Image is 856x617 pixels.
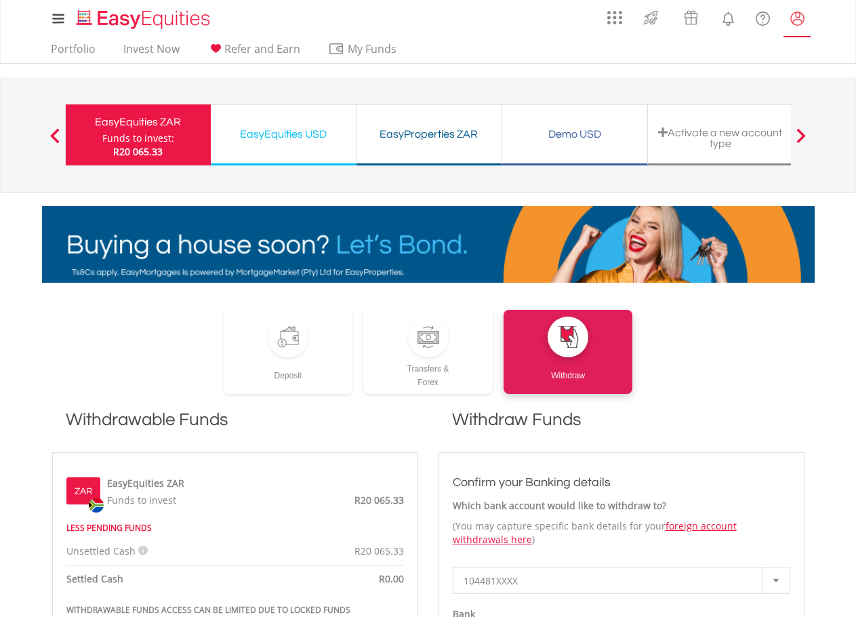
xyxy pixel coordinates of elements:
[74,113,203,132] div: EasyEquities ZAR
[118,42,185,63] a: Invest Now
[202,42,306,63] a: Refer and Earn
[439,407,804,445] h1: Withdraw Funds
[74,8,216,31] img: EasyEquities_Logo.png
[107,494,176,506] span: Funds to invest
[780,3,815,33] a: My Profile
[464,568,759,595] span: 104481XXXX
[363,357,493,389] div: Transfers & Forex
[328,40,417,58] span: My Funds
[224,310,353,394] a: Deposit
[66,572,123,585] strong: Settled Cash
[510,125,639,144] div: Demo USD
[113,145,163,158] span: R20 065.33
[75,485,92,498] label: ZAR
[598,3,631,25] a: AppsGrid
[52,407,418,445] h1: Withdrawable Funds
[671,3,711,28] a: Vouchers
[711,3,746,31] a: Notifications
[102,132,174,145] div: Funds to invest:
[224,41,300,56] span: Refer and Earn
[504,310,633,394] a: Withdraw
[219,125,348,144] div: EasyEquities USD
[379,572,404,585] span: R0.00
[656,127,785,149] div: Activate a new account type
[66,544,136,557] span: Unsettled Cash
[746,3,780,31] a: FAQ's and Support
[453,519,737,546] a: foreign account withdrawals here
[680,7,702,28] img: vouchers-v2.svg
[640,7,662,28] img: thrive-v2.svg
[453,499,666,512] strong: Which bank account would like to withdraw to?
[453,473,790,492] h3: Confirm your Banking details
[354,544,404,557] span: R20 065.33
[607,10,622,25] img: grid-menu-icon.svg
[42,206,815,283] img: EasyMortage Promotion Banner
[365,125,493,144] div: EasyProperties ZAR
[66,522,152,534] strong: LESS PENDING FUNDS
[45,42,101,63] a: Portfolio
[363,310,493,394] a: Transfers &Forex
[66,604,350,616] strong: WITHDRAWABLE FUNDS ACCESS CAN BE LIMITED DUE TO LOCKED FUNDS
[504,357,633,382] div: Withdraw
[71,3,216,31] a: Home page
[453,519,790,546] p: (You may capture specific bank details for your )
[224,357,353,382] div: Deposit
[354,494,404,506] span: R20 065.33
[89,498,104,513] img: zar.png
[107,477,184,490] label: EasyEquities ZAR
